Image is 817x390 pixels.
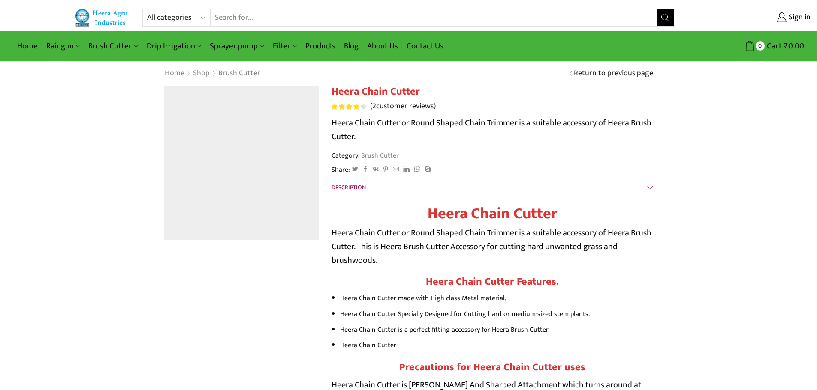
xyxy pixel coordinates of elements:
[332,104,363,110] span: Rated out of 5 based on customer ratings
[340,339,653,351] li: Heera Chain Cutter
[84,36,142,56] a: Brush Cutter
[218,68,261,79] a: Brush Cutter
[683,38,804,54] a: 0 Cart ₹0.00
[574,68,653,79] a: Return to previous page
[332,177,653,198] a: Description
[332,226,653,267] p: Heera Chain Cutter or Round Shaped Chain Trimmer is a suitable accessory of Heera Brush Cutter. T...
[402,36,448,56] a: Contact Us
[13,36,42,56] a: Home
[372,100,376,113] span: 2
[164,86,319,240] img: Heera Chain Cutter
[332,182,366,192] span: Description
[332,165,350,175] span: Share:
[784,39,804,53] bdi: 0.00
[360,150,399,161] a: Brush Cutter
[332,116,653,143] p: Heera Chain Cutter or Round Shaped Chain Trimmer is a suitable accessory of Heera Brush Cutter.
[426,273,559,290] strong: Heera Chain Cutter Features.
[205,36,268,56] a: Sprayer pump
[756,41,765,50] span: 0
[340,308,653,320] li: Heera Chain Cutter Specially Designed for Cutting hard or medium-sized stem plants.
[340,36,363,56] a: Blog
[428,201,557,226] strong: Heera Chain Cutter
[370,101,436,112] a: (2customer reviews)
[142,36,205,56] a: Drip Irrigation
[765,40,782,52] span: Cart
[657,9,674,26] button: Search button
[340,292,653,304] li: Heera Chain Cutter made with High-class Metal material.
[42,36,84,56] a: Raingun
[268,36,301,56] a: Filter
[164,68,185,79] a: Home
[399,359,585,376] strong: Precautions for Heera Chain Cutter uses
[211,9,657,26] input: Search for...
[340,324,653,336] li: Heera Chain Cutter is a perfect fitting accessory for Heera Brush Cutter.
[301,36,340,56] a: Products
[787,12,811,23] span: Sign in
[193,68,210,79] a: Shop
[784,39,788,53] span: ₹
[332,151,399,161] span: Category:
[332,104,366,110] div: Rated 4.50 out of 5
[332,104,368,110] span: 2
[164,68,261,79] nav: Breadcrumb
[687,10,811,25] a: Sign in
[363,36,402,56] a: About Us
[332,86,653,98] h1: Heera Chain Cutter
